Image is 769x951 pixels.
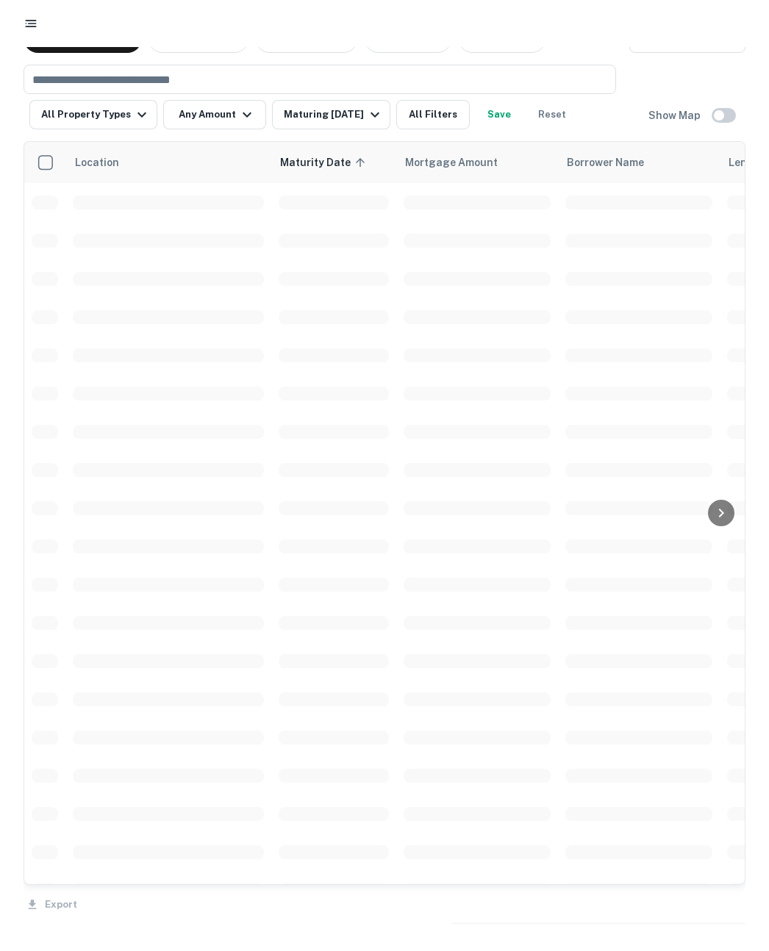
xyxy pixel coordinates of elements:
[65,142,271,183] th: Location
[284,106,384,123] div: Maturing [DATE]
[396,100,470,129] button: All Filters
[567,154,644,171] span: Borrower Name
[476,100,523,129] button: Save your search to get updates of matches that match your search criteria.
[396,142,558,183] th: Mortgage Amount
[695,833,769,904] iframe: Chat Widget
[163,100,266,129] button: Any Amount
[529,100,576,129] button: Reset
[271,142,396,183] th: Maturity Date
[280,154,370,171] span: Maturity Date
[405,154,517,171] span: Mortgage Amount
[74,154,119,171] span: Location
[272,100,390,129] button: Maturing [DATE]
[648,107,703,123] h6: Show Map
[558,142,720,183] th: Borrower Name
[29,100,157,129] button: All Property Types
